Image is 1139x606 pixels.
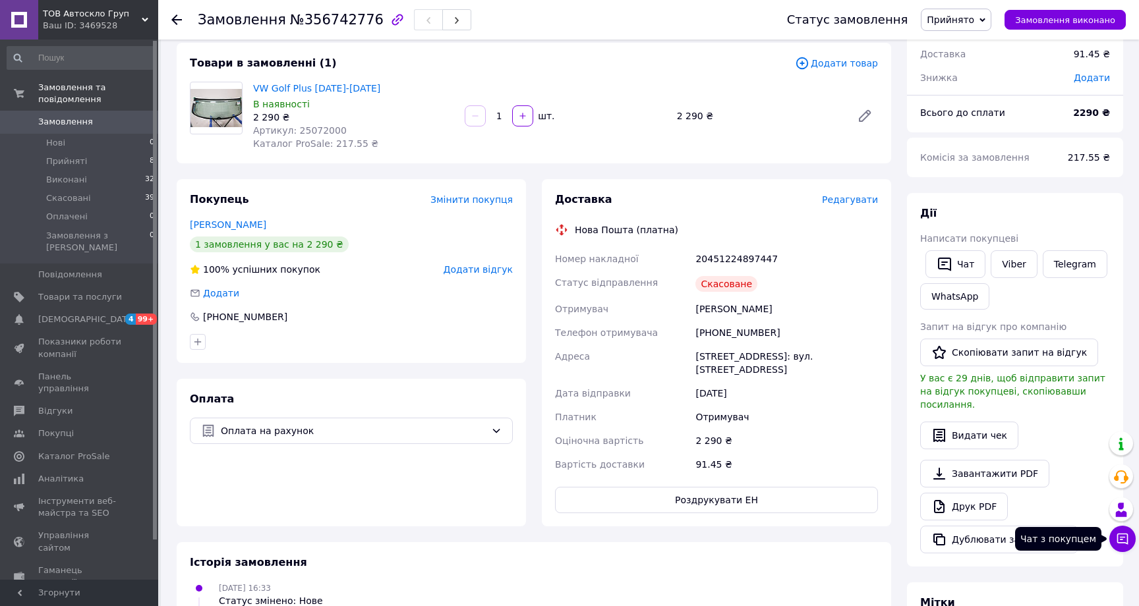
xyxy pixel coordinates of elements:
a: Редагувати [852,103,878,129]
div: 1 замовлення у вас на 2 290 ₴ [190,236,349,252]
div: [PERSON_NAME] [693,297,881,321]
span: 217.55 ₴ [1068,152,1110,163]
span: Написати покупцеві [920,233,1018,244]
div: Повернутися назад [171,13,182,26]
span: Артикул: 25072000 [253,125,347,136]
div: Отримувач [693,405,881,429]
span: Гаманець компанії [38,565,122,588]
span: Статус відправлення [555,277,658,288]
div: 91.45 ₴ [1066,40,1118,69]
span: Історія замовлення [190,556,307,568]
span: Аналітика [38,473,84,485]
span: Замовлення [198,12,286,28]
div: Статус замовлення [787,13,908,26]
span: Покупці [38,427,74,439]
span: Нові [46,137,65,149]
span: 0 [150,137,154,149]
span: 99+ [136,314,158,325]
span: Отримувач [555,304,608,314]
span: Телефон отримувача [555,327,658,338]
span: Управління сайтом [38,530,122,553]
span: Замовлення та повідомлення [38,82,158,105]
span: Покупець [190,193,249,206]
div: 20451224897447 [693,247,881,271]
span: Оплачені [46,211,88,223]
button: Видати чек [920,422,1018,449]
a: Viber [991,250,1037,278]
a: Telegram [1043,250,1107,278]
div: шт. [535,109,556,123]
span: 0 [150,230,154,254]
span: Товари та послуги [38,291,122,303]
span: Оплата [190,393,234,405]
span: 39 [145,192,154,204]
span: В наявності [253,99,310,109]
span: Панель управління [38,371,122,395]
button: Скопіювати запит на відгук [920,339,1098,366]
div: Ваш ID: 3469528 [43,20,158,32]
span: №356742776 [290,12,384,28]
span: Каталог ProSale: 217.55 ₴ [253,138,378,149]
span: Дії [920,207,937,219]
span: Каталог ProSale [38,451,109,462]
span: 4 [125,314,136,325]
div: Нова Пошта (платна) [571,223,682,236]
span: Оціночна вартість [555,435,643,446]
span: Дата відправки [555,388,631,399]
span: Номер накладної [555,254,639,264]
span: [DATE] 16:33 [219,584,271,593]
div: [PHONE_NUMBER] [693,321,881,344]
span: Адреса [555,351,590,362]
div: [DATE] [693,381,881,405]
div: 91.45 ₴ [693,453,881,476]
div: 2 290 ₴ [672,107,846,125]
span: Відгуки [38,405,73,417]
span: Запит на відгук про компанію [920,321,1066,332]
span: 8 [150,155,154,167]
span: 0 [150,211,154,223]
input: Пошук [7,46,156,70]
a: Друк PDF [920,493,1008,520]
button: Роздрукувати ЕН [555,487,878,513]
b: 2290 ₴ [1073,107,1110,118]
span: Прийняті [46,155,87,167]
div: [PHONE_NUMBER] [202,310,289,323]
span: Оплата на рахунок [221,424,486,438]
button: Чат [925,250,985,278]
button: Чат з покупцем [1109,526,1136,552]
a: [PERSON_NAME] [190,219,266,230]
span: Інструменти веб-майстра та SEO [38,495,122,519]
span: Скасовані [46,192,91,204]
span: Повідомлення [38,269,102,281]
button: Дублювати замовлення [920,526,1078,553]
span: Змінити покупця [430,194,513,205]
span: 100% [203,264,229,275]
span: 32 [145,174,154,186]
span: Додати [203,288,239,298]
span: Вартість доставки [555,459,645,470]
div: 2 290 ₴ [253,111,454,124]
span: Замовлення [38,116,93,128]
div: Скасоване [695,276,757,292]
span: Прийнято [927,14,974,25]
div: Чат з покупцем [1015,527,1101,551]
img: VW Golf Plus 2005-2014 [190,89,242,128]
span: ТОВ Автоскло Груп [43,8,142,20]
span: Додати [1074,72,1110,83]
span: Платник [555,412,597,422]
span: Додати товар [795,56,878,70]
a: WhatsApp [920,283,989,310]
span: Додати відгук [444,264,513,275]
button: Замовлення виконано [1005,10,1126,30]
div: успішних покупок [190,263,320,276]
span: Знижка [920,72,958,83]
span: [DEMOGRAPHIC_DATA] [38,314,136,325]
span: Замовлення виконано [1015,15,1115,25]
span: Виконані [46,174,87,186]
div: 2 290 ₴ [693,429,881,453]
a: VW Golf Plus [DATE]-[DATE] [253,83,380,94]
span: Доставка [920,49,966,59]
span: Комісія за замовлення [920,152,1030,163]
span: Редагувати [822,194,878,205]
span: Доставка [555,193,612,206]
